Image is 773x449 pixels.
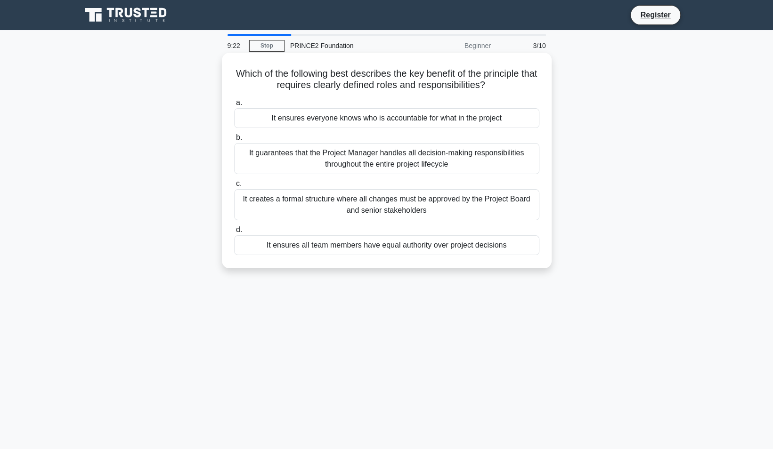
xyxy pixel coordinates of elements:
div: PRINCE2 Foundation [285,36,414,55]
span: d. [236,225,242,233]
a: Stop [249,40,285,52]
div: It ensures all team members have equal authority over project decisions [234,235,539,255]
span: a. [236,98,242,106]
span: c. [236,179,242,187]
div: 3/10 [496,36,552,55]
a: Register [635,9,676,21]
h5: Which of the following best describes the key benefit of the principle that requires clearly defi... [233,68,540,91]
div: It ensures everyone knows who is accountable for what in the project [234,108,539,128]
div: 9:22 [222,36,249,55]
span: b. [236,133,242,141]
div: It creates a formal structure where all changes must be approved by the Project Board and senior ... [234,189,539,220]
div: Beginner [414,36,496,55]
div: It guarantees that the Project Manager handles all decision-making responsibilities throughout th... [234,143,539,174]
